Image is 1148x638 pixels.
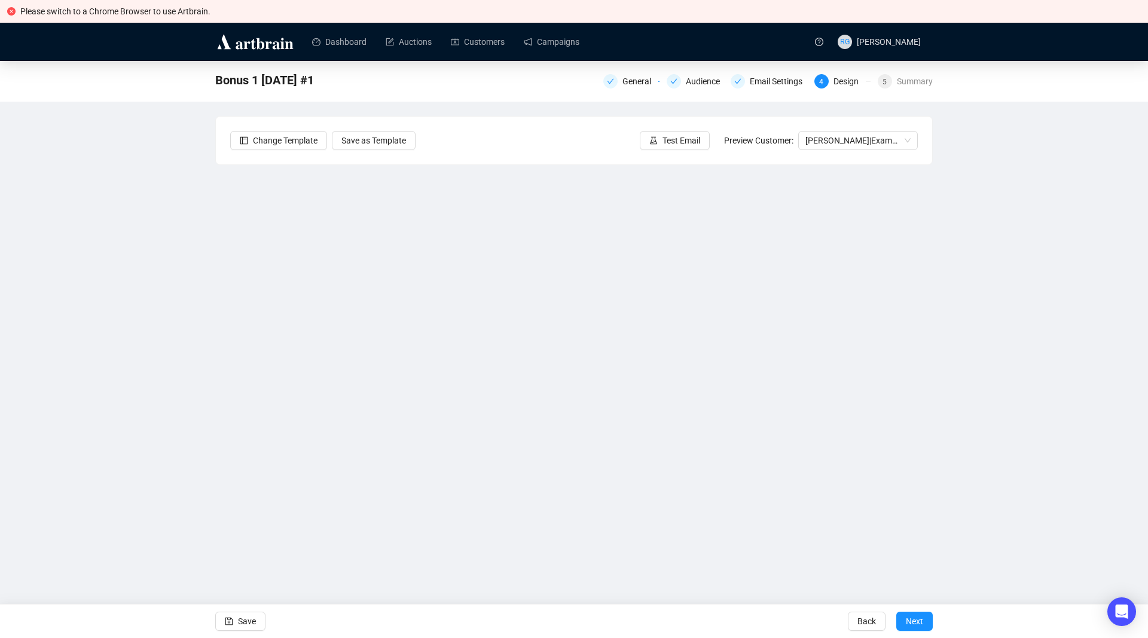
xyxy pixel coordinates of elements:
[686,74,727,88] div: Audience
[240,136,248,145] span: layout
[878,74,933,88] div: 5Summary
[1107,597,1136,626] div: Open Intercom Messenger
[524,26,579,57] a: Campaigns
[215,32,295,51] img: logo
[622,74,658,88] div: General
[731,74,807,88] div: Email Settings
[857,605,876,638] span: Back
[662,134,700,147] span: Test Email
[225,617,233,625] span: save
[253,134,317,147] span: Change Template
[451,26,505,57] a: Customers
[819,78,823,86] span: 4
[215,612,265,631] button: Save
[640,131,710,150] button: Test Email
[238,605,256,638] span: Save
[312,26,367,57] a: Dashboard
[670,78,677,85] span: check
[750,74,810,88] div: Email Settings
[808,23,831,60] a: question-circle
[897,74,933,88] div: Summary
[386,26,432,57] a: Auctions
[20,5,1141,18] div: Please switch to a Chrome Browser to use Artbrain.
[805,132,911,149] span: [PERSON_NAME] | Example
[332,131,416,150] button: Save as Template
[215,71,314,90] span: Bonus 1 October 8, 2025 #1
[649,136,658,145] span: experiment
[607,78,614,85] span: check
[734,78,741,85] span: check
[848,612,886,631] button: Back
[7,7,16,16] span: close-circle
[814,74,871,88] div: 4Design
[815,38,823,46] span: question-circle
[603,74,660,88] div: General
[230,131,327,150] button: Change Template
[896,612,933,631] button: Next
[857,37,921,47] span: [PERSON_NAME]
[724,136,793,145] span: Preview Customer:
[833,74,866,88] div: Design
[906,605,923,638] span: Next
[341,134,406,147] span: Save as Template
[667,74,723,88] div: Audience
[883,78,887,86] span: 5
[840,36,850,48] span: RG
